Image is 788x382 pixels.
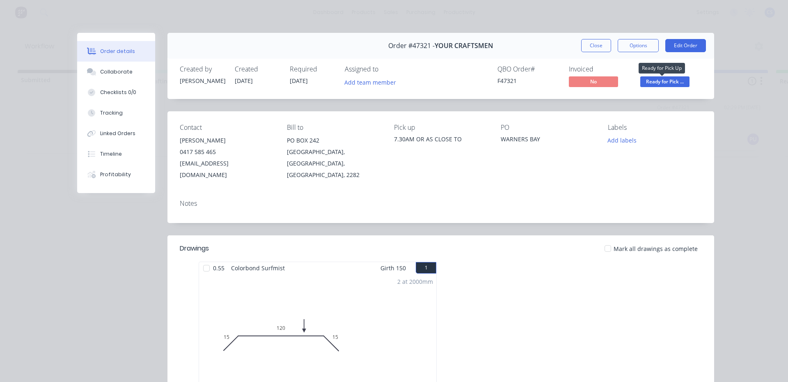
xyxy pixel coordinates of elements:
button: Add team member [345,76,401,87]
div: Checklists 0/0 [100,89,136,96]
button: Tracking [77,103,155,123]
div: 7.30AM OR AS CLOSE TO [394,135,488,143]
div: [PERSON_NAME] [180,76,225,85]
span: Girth 150 [380,262,406,274]
div: PO BOX 242[GEOGRAPHIC_DATA], [GEOGRAPHIC_DATA], [GEOGRAPHIC_DATA], 2282 [287,135,381,181]
span: [DATE] [235,77,253,85]
span: No [569,76,618,87]
button: Timeline [77,144,155,164]
div: [EMAIL_ADDRESS][DOMAIN_NAME] [180,158,274,181]
div: Contact [180,124,274,131]
button: Add team member [340,76,401,87]
div: Notes [180,200,702,207]
div: Pick up [394,124,488,131]
span: Ready for Pick ... [640,76,689,87]
div: Invoiced [569,65,630,73]
span: Colorbond Surfmist [228,262,288,274]
button: Order details [77,41,155,62]
div: Tracking [100,109,123,117]
div: Collaborate [100,68,133,76]
button: Ready for Pick ... [640,76,689,89]
button: Collaborate [77,62,155,82]
div: Linked Orders [100,130,135,137]
button: Edit Order [665,39,706,52]
div: 0417 585 465 [180,146,274,158]
div: WARNERS BAY [501,135,595,146]
div: [GEOGRAPHIC_DATA], [GEOGRAPHIC_DATA], [GEOGRAPHIC_DATA], 2282 [287,146,381,181]
button: Linked Orders [77,123,155,144]
span: Order #47321 - [388,42,435,50]
button: Add labels [603,135,641,146]
div: PO BOX 242 [287,135,381,146]
div: Timeline [100,150,122,158]
div: Labels [608,124,702,131]
button: Close [581,39,611,52]
button: Checklists 0/0 [77,82,155,103]
div: Created [235,65,280,73]
span: YOUR CRAFTSMEN [435,42,493,50]
div: F47321 [497,76,559,85]
button: Options [618,39,659,52]
div: Assigned to [345,65,427,73]
span: Mark all drawings as complete [614,244,698,253]
span: 0.55 [210,262,228,274]
button: 1 [416,262,436,274]
button: Profitability [77,164,155,185]
div: QBO Order # [497,65,559,73]
div: [PERSON_NAME] [180,135,274,146]
div: PO [501,124,595,131]
div: Created by [180,65,225,73]
div: Ready for Pick Up [639,63,685,74]
div: Drawings [180,244,209,253]
div: 2 at 2000mm [397,277,433,286]
div: Profitability [100,171,131,178]
div: Bill to [287,124,381,131]
div: Order details [100,48,135,55]
div: [PERSON_NAME]0417 585 465[EMAIL_ADDRESS][DOMAIN_NAME] [180,135,274,181]
span: [DATE] [290,77,308,85]
div: Required [290,65,335,73]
